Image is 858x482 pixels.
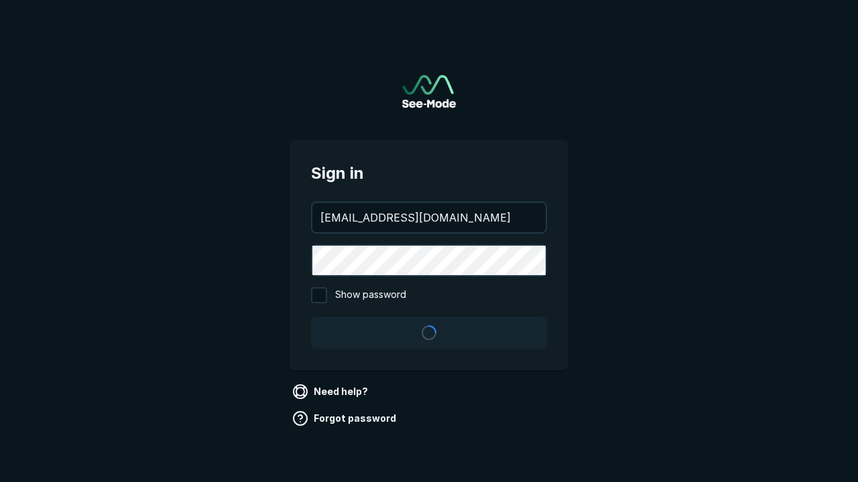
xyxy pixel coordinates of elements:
input: your@email.com [312,203,546,232]
a: Go to sign in [402,75,456,108]
span: Sign in [311,161,547,185]
a: Need help? [290,381,373,402]
img: See-Mode Logo [402,75,456,108]
span: Show password [335,287,406,303]
a: Forgot password [290,408,402,429]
